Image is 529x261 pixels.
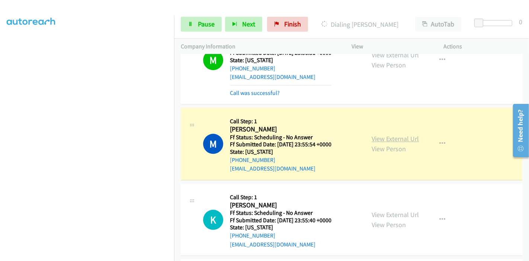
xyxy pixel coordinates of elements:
[230,118,331,125] h5: Call Step: 1
[372,61,406,69] a: View Person
[203,134,223,154] h1: M
[230,134,331,141] h5: Ff Status: Scheduling - No Answer
[267,17,308,32] a: Finish
[230,73,315,80] a: [EMAIL_ADDRESS][DOMAIN_NAME]
[230,232,275,239] a: [PHONE_NUMBER]
[444,42,523,51] p: Actions
[372,210,419,219] a: View External Url
[225,17,262,32] button: Next
[242,20,255,28] span: Next
[230,57,331,64] h5: State: [US_STATE]
[415,17,461,32] button: AutoTab
[230,217,331,224] h5: Ff Submitted Date: [DATE] 23:55:40 +0000
[203,210,223,230] div: The call is yet to be attempted
[284,20,301,28] span: Finish
[372,220,406,229] a: View Person
[372,51,419,59] a: View External Url
[230,165,315,172] a: [EMAIL_ADDRESS][DOMAIN_NAME]
[203,210,223,230] h1: K
[318,19,402,29] p: Dialing [PERSON_NAME]
[230,241,315,248] a: [EMAIL_ADDRESS][DOMAIN_NAME]
[230,209,331,217] h5: Ff Status: Scheduling - No Answer
[230,201,331,210] h2: [PERSON_NAME]
[230,125,331,134] h2: [PERSON_NAME]
[230,194,331,201] h5: Call Step: 1
[352,42,430,51] p: View
[230,148,331,156] h5: State: [US_STATE]
[181,17,222,32] a: Pause
[198,20,215,28] span: Pause
[230,89,280,96] a: Call was successful?
[230,141,331,148] h5: Ff Submitted Date: [DATE] 23:55:54 +0000
[181,42,338,51] p: Company Information
[203,50,223,70] h1: M
[230,156,275,163] a: [PHONE_NUMBER]
[508,101,529,160] iframe: Resource Center
[230,65,275,72] a: [PHONE_NUMBER]
[372,134,419,143] a: View External Url
[230,224,331,231] h5: State: [US_STATE]
[519,17,522,27] div: 0
[372,144,406,153] a: View Person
